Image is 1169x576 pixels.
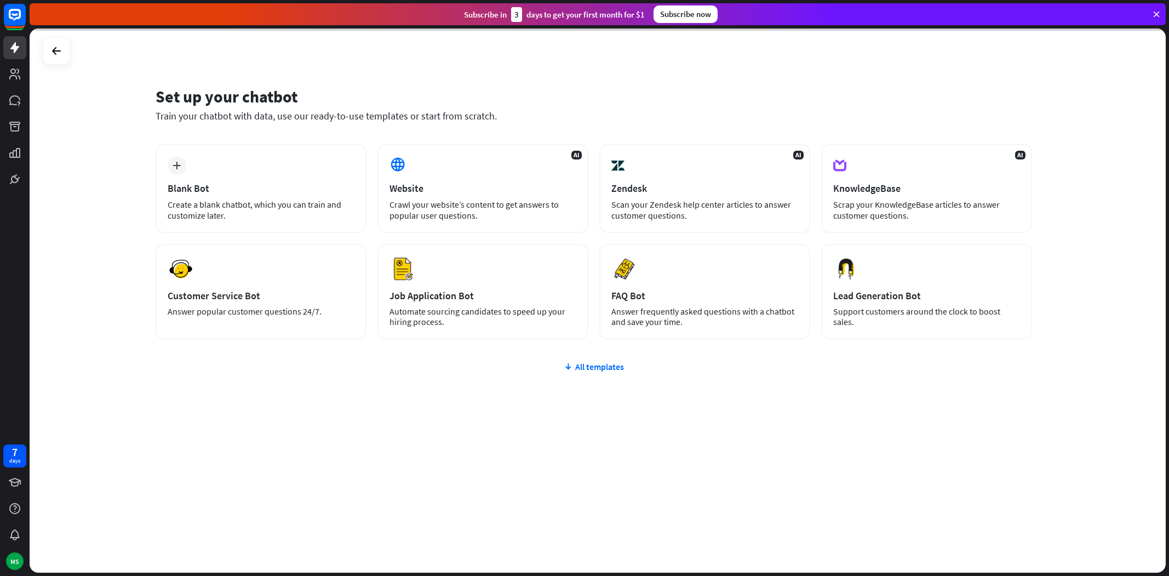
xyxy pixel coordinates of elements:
div: 7 [12,447,18,457]
div: days [9,457,20,465]
a: 7 days [3,444,26,467]
div: MS [6,552,24,570]
div: Subscribe now [654,5,718,23]
div: 3 [511,7,522,22]
div: Subscribe in days to get your first month for $1 [464,7,645,22]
